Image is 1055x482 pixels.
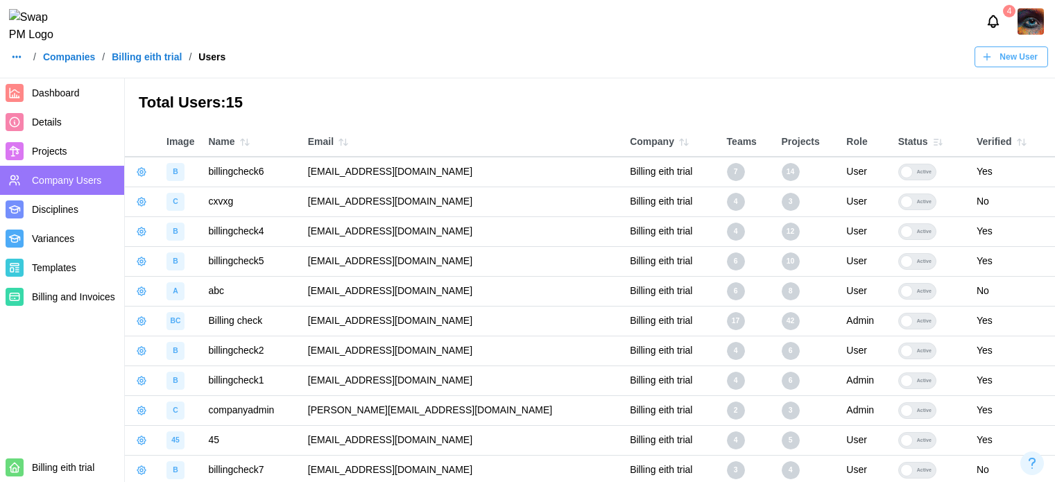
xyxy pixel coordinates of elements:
td: Billing eith trial [623,157,719,187]
div: Users [198,52,225,62]
td: Yes [970,157,1055,187]
td: Yes [970,395,1055,425]
div: 2 [727,402,745,420]
div: Status [898,132,963,152]
div: 12 [782,223,800,241]
div: Email [308,132,616,152]
div: User [846,224,884,239]
div: Active [913,313,936,329]
div: 7 [727,163,745,181]
div: User [846,164,884,180]
span: New User [1000,47,1038,67]
span: Projects [32,146,67,157]
div: 14 [782,163,800,181]
div: 42 [782,312,800,330]
div: Verified [977,132,1048,152]
div: Billing check [208,313,293,329]
td: Billing eith trial [623,276,719,306]
div: image [166,223,185,241]
div: Projects [782,135,833,150]
td: Billing eith trial [623,336,719,365]
div: 6 [727,282,745,300]
div: 10 [782,252,800,270]
td: No [970,187,1055,216]
div: Company [630,132,712,152]
div: 45 [208,433,293,448]
div: billingcheck5 [208,254,293,269]
td: [EMAIL_ADDRESS][DOMAIN_NAME] [301,157,623,187]
div: User [846,343,884,359]
div: billingcheck6 [208,164,293,180]
div: User [846,284,884,299]
td: Yes [970,246,1055,276]
a: Companies [43,52,95,62]
div: image [166,431,185,449]
div: Active [913,403,936,418]
td: Yes [970,365,1055,395]
div: 3 [727,461,745,479]
a: Zulqarnain Khalil [1018,8,1044,35]
span: Details [32,117,62,128]
h3: Total Users: 15 [139,92,1041,114]
div: Active [913,343,936,359]
div: image [166,342,185,360]
div: Active [913,224,936,239]
td: [EMAIL_ADDRESS][DOMAIN_NAME] [301,246,623,276]
div: Active [913,164,936,180]
span: Templates [32,262,76,273]
div: / [189,52,191,62]
div: 6 [727,252,745,270]
div: / [33,52,36,62]
div: 4 [782,461,800,479]
div: 5 [782,431,800,449]
div: Image [166,135,194,150]
button: Notifications [981,10,1005,33]
span: Disciplines [32,204,78,215]
td: Yes [970,425,1055,455]
div: image [166,312,185,330]
div: billingcheck2 [208,343,293,359]
span: Billing and Invoices [32,291,115,302]
button: New User [975,46,1048,67]
div: 4 [727,223,745,241]
div: Admin [846,313,884,329]
a: Billing eith trial [112,52,182,62]
div: image [166,252,185,270]
div: 6 [782,342,800,360]
span: Company Users [32,175,101,186]
div: 4 [1003,5,1015,17]
div: abc [208,284,293,299]
div: Admin [846,373,884,388]
div: billingcheck7 [208,463,293,478]
div: companyadmin [208,403,293,418]
img: Swap PM Logo [9,9,65,44]
div: Active [913,463,936,478]
div: 3 [782,193,800,211]
div: User [846,463,884,478]
div: 17 [727,312,745,330]
span: Dashboard [32,87,80,98]
td: [EMAIL_ADDRESS][DOMAIN_NAME] [301,187,623,216]
td: Billing eith trial [623,395,719,425]
div: image [166,193,185,211]
div: Active [913,254,936,269]
span: Billing eith trial [32,462,94,473]
div: image [166,402,185,420]
div: 6 [782,372,800,390]
div: Active [913,284,936,299]
td: Billing eith trial [623,187,719,216]
td: [EMAIL_ADDRESS][DOMAIN_NAME] [301,306,623,336]
td: Billing eith trial [623,425,719,455]
div: User [846,254,884,269]
div: Active [913,373,936,388]
td: Yes [970,336,1055,365]
div: Name [208,132,293,152]
td: [EMAIL_ADDRESS][DOMAIN_NAME] [301,425,623,455]
div: image [166,461,185,479]
span: Variances [32,233,74,244]
div: / [102,52,105,62]
div: 4 [727,342,745,360]
div: Active [913,194,936,209]
div: User [846,194,884,209]
td: [EMAIL_ADDRESS][DOMAIN_NAME] [301,276,623,306]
